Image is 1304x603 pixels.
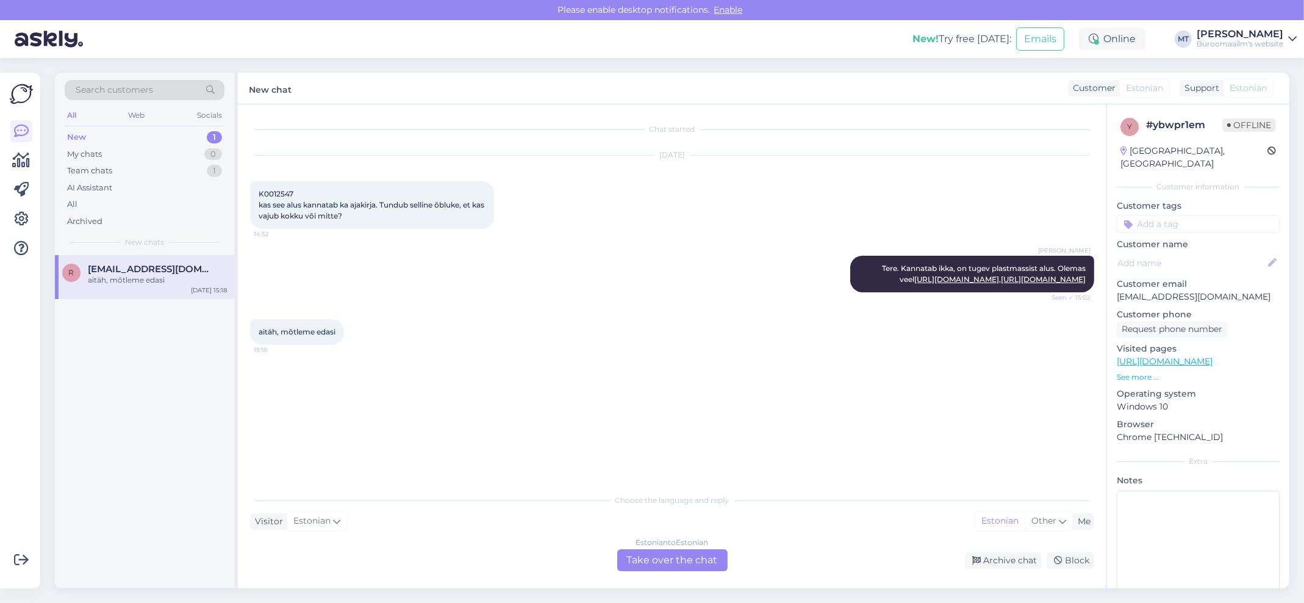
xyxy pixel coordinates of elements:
[67,165,112,177] div: Team chats
[67,148,102,161] div: My chats
[1197,29,1283,39] div: [PERSON_NAME]
[1117,278,1280,291] p: Customer email
[914,275,999,284] a: [URL][DOMAIN_NAME]
[1073,515,1091,528] div: Me
[1180,82,1219,95] div: Support
[1117,342,1280,355] p: Visited pages
[67,215,102,228] div: Archived
[207,131,222,143] div: 1
[1045,293,1091,302] span: Seen ✓ 15:02
[1016,27,1064,51] button: Emails
[204,148,222,161] div: 0
[250,495,1094,506] div: Choose the language and reply
[67,182,112,194] div: AI Assistant
[1079,28,1145,50] div: Online
[1001,275,1086,284] a: [URL][DOMAIN_NAME]
[1146,118,1222,132] div: # ybwpr1em
[1222,118,1276,132] span: Offline
[711,4,747,15] span: Enable
[636,537,709,548] div: Estonian to Estonian
[1117,321,1227,338] div: Request phone number
[1117,456,1280,467] div: Extra
[67,131,86,143] div: New
[617,549,728,571] div: Take over the chat
[250,124,1094,135] div: Chat started
[1117,431,1280,444] p: Chrome [TECHNICAL_ID]
[1117,181,1280,192] div: Customer information
[882,264,1087,284] span: Tere. Kannatab ikka, on tugev plastmassist alus. Olemas veel ,
[1117,238,1280,251] p: Customer name
[1175,31,1192,48] div: MT
[1126,82,1163,95] span: Estonian
[1117,200,1280,212] p: Customer tags
[259,189,486,220] span: K0012547 kas see alus kannatab ka ajakirja. Tundub selline õbluke, et kas vajub kokku või mitte?
[249,80,292,96] label: New chat
[1117,291,1280,303] p: [EMAIL_ADDRESS][DOMAIN_NAME]
[250,150,1094,161] div: [DATE]
[76,84,153,96] span: Search customers
[191,286,227,295] div: [DATE] 15:18
[1127,122,1132,131] span: y
[912,32,1011,46] div: Try free [DATE]:
[126,107,148,123] div: Web
[259,327,335,336] span: aitäh, mõtleme edasi
[1031,515,1056,526] span: Other
[65,107,79,123] div: All
[1117,356,1213,367] a: [URL][DOMAIN_NAME]
[1047,552,1094,569] div: Block
[1117,372,1280,383] p: See more ...
[125,237,164,248] span: New chats
[1068,82,1116,95] div: Customer
[1120,145,1267,170] div: [GEOGRAPHIC_DATA], [GEOGRAPHIC_DATA]
[1038,246,1091,255] span: [PERSON_NAME]
[207,165,222,177] div: 1
[1117,400,1280,413] p: Windows 10
[88,275,227,286] div: aitäh, mõtleme edasi
[1117,308,1280,321] p: Customer phone
[195,107,224,123] div: Socials
[254,345,299,355] span: 15:18
[250,515,283,528] div: Visitor
[1117,256,1266,270] input: Add name
[10,82,33,106] img: Askly Logo
[88,264,215,275] span: raamatukogu@tktk.ee
[67,198,77,211] div: All
[1197,29,1297,49] a: [PERSON_NAME]Büroomaailm's website
[912,33,939,45] b: New!
[1117,418,1280,431] p: Browser
[1117,215,1280,233] input: Add a tag
[69,268,74,277] span: r
[965,552,1042,569] div: Archive chat
[1230,82,1267,95] span: Estonian
[1117,474,1280,487] p: Notes
[975,512,1025,530] div: Estonian
[293,515,331,528] span: Estonian
[1197,39,1283,49] div: Büroomaailm's website
[254,229,299,239] span: 14:52
[1117,388,1280,400] p: Operating system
